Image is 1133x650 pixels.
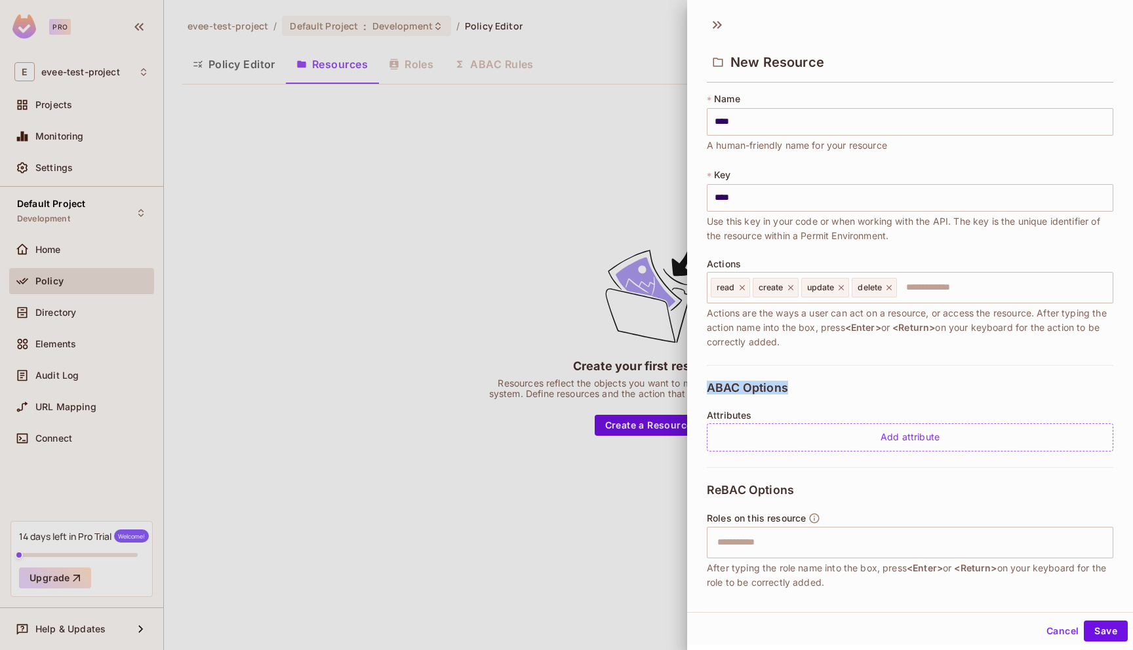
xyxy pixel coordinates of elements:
[892,322,935,333] span: <Return>
[753,278,799,297] div: create
[801,278,850,297] div: update
[1041,621,1084,641] button: Cancel
[807,282,835,293] span: update
[707,214,1113,243] span: Use this key in your code or when working with the API. The key is the unique identifier of the r...
[707,381,788,394] span: ABAC Options
[707,410,752,421] span: Attributes
[852,278,897,297] div: delete
[845,322,881,333] span: <Enter>
[717,282,735,293] span: read
[711,278,750,297] div: read
[707,138,887,153] span: A human-friendly name for your resource
[707,561,1113,590] span: After typing the role name into the box, press or on your keyboard for the role to be correctly a...
[759,282,784,293] span: create
[707,484,794,497] span: ReBAC Options
[907,562,943,573] span: <Enter>
[858,282,882,293] span: delete
[714,94,740,104] span: Name
[707,306,1113,349] span: Actions are the ways a user can act on a resource, or access the resource. After typing the actio...
[707,513,806,524] span: Roles on this resource
[714,170,730,180] span: Key
[1084,621,1128,641] button: Save
[730,54,824,70] span: New Resource
[707,259,741,269] span: Actions
[707,423,1113,451] div: Add attribute
[954,562,997,573] span: <Return>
